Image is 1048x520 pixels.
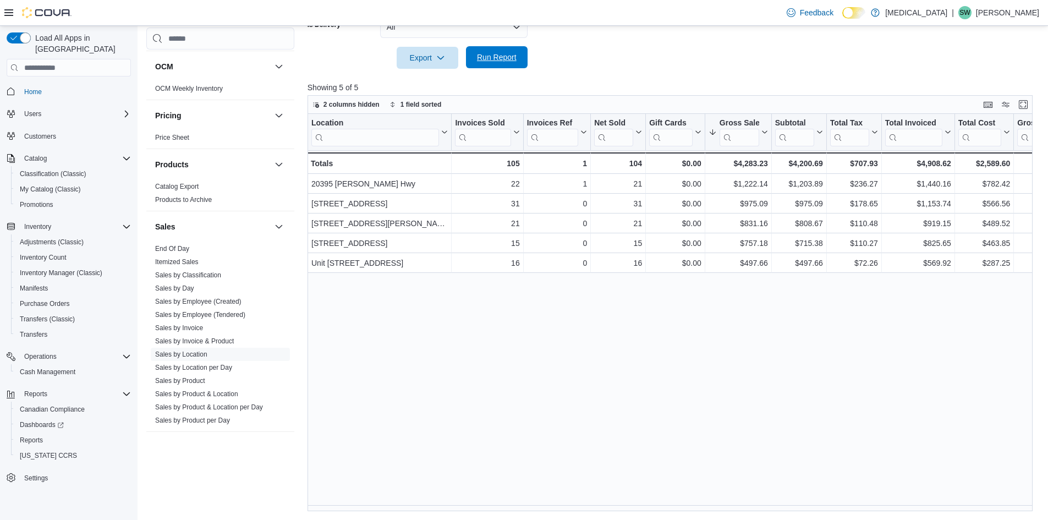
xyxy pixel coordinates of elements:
[155,196,212,204] a: Products to Archive
[20,315,75,324] span: Transfers (Classic)
[775,157,823,170] div: $4,200.69
[20,472,52,485] a: Settings
[720,118,759,129] div: Gross Sales
[958,118,1010,146] button: Total Cost
[958,6,972,19] div: Sonny Wong
[15,236,88,249] a: Adjustments (Classic)
[455,237,519,250] div: 15
[455,118,511,146] div: Invoices Sold
[20,107,46,121] button: Users
[2,83,135,99] button: Home
[155,337,234,346] span: Sales by Invoice & Product
[15,251,131,264] span: Inventory Count
[15,251,71,264] a: Inventory Count
[649,237,701,250] div: $0.00
[526,118,578,129] div: Invoices Ref
[20,152,51,165] button: Catalog
[155,61,173,72] h3: OCM
[800,7,833,18] span: Feedback
[885,177,951,190] div: $1,440.16
[272,60,286,73] button: OCM
[155,195,212,204] span: Products to Archive
[958,118,1001,146] div: Total Cost
[15,434,47,447] a: Reports
[308,82,1040,93] p: Showing 5 of 5
[20,387,52,401] button: Reports
[155,390,238,398] a: Sales by Product & Location
[155,221,270,232] button: Sales
[11,448,135,463] button: [US_STATE] CCRS
[782,2,838,24] a: Feedback
[20,152,131,165] span: Catalog
[20,220,131,233] span: Inventory
[155,284,194,292] a: Sales by Day
[594,118,642,146] button: Net Sold
[594,157,642,170] div: 104
[15,449,81,462] a: [US_STATE] CCRS
[958,157,1010,170] div: $2,589.60
[403,47,452,69] span: Export
[155,324,203,332] span: Sales by Invoice
[958,118,1001,129] div: Total Cost
[15,297,74,310] a: Purchase Orders
[20,405,85,414] span: Canadian Compliance
[594,217,642,230] div: 21
[455,197,519,210] div: 31
[775,118,823,146] button: Subtotal
[15,434,131,447] span: Reports
[830,237,878,250] div: $110.27
[155,159,270,170] button: Products
[526,237,586,250] div: 0
[311,118,448,146] button: Location
[649,157,701,170] div: $0.00
[958,237,1010,250] div: $463.85
[155,110,270,121] button: Pricing
[15,403,131,416] span: Canadian Compliance
[11,402,135,417] button: Canadian Compliance
[976,6,1039,19] p: [PERSON_NAME]
[15,403,89,416] a: Canadian Compliance
[885,118,942,146] div: Total Invoiced
[20,220,56,233] button: Inventory
[594,197,642,210] div: 31
[775,118,814,129] div: Subtotal
[155,363,232,372] span: Sales by Location per Day
[775,217,823,230] div: $808.67
[775,237,823,250] div: $715.38
[311,118,439,146] div: Location
[15,183,131,196] span: My Catalog (Classic)
[155,324,203,332] a: Sales by Invoice
[526,157,586,170] div: 1
[775,118,814,146] div: Subtotal
[308,98,384,111] button: 2 columns hidden
[24,222,51,231] span: Inventory
[830,157,878,170] div: $707.93
[709,237,768,250] div: $757.18
[455,157,519,170] div: 105
[594,118,633,146] div: Net Sold
[885,157,951,170] div: $4,908.62
[155,61,270,72] button: OCM
[526,217,586,230] div: 0
[155,403,263,412] span: Sales by Product & Location per Day
[155,298,242,305] a: Sales by Employee (Created)
[155,376,205,385] span: Sales by Product
[20,129,131,143] span: Customers
[455,217,519,230] div: 21
[20,84,131,98] span: Home
[11,281,135,296] button: Manifests
[155,271,221,279] a: Sales by Classification
[885,256,951,270] div: $569.92
[649,197,701,210] div: $0.00
[155,310,245,319] span: Sales by Employee (Tendered)
[594,177,642,190] div: 21
[20,185,81,194] span: My Catalog (Classic)
[466,46,528,68] button: Run Report
[272,109,286,122] button: Pricing
[7,79,131,514] nav: Complex example
[155,350,207,359] span: Sales by Location
[20,368,75,376] span: Cash Management
[775,197,823,210] div: $975.09
[15,198,131,211] span: Promotions
[775,256,823,270] div: $497.66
